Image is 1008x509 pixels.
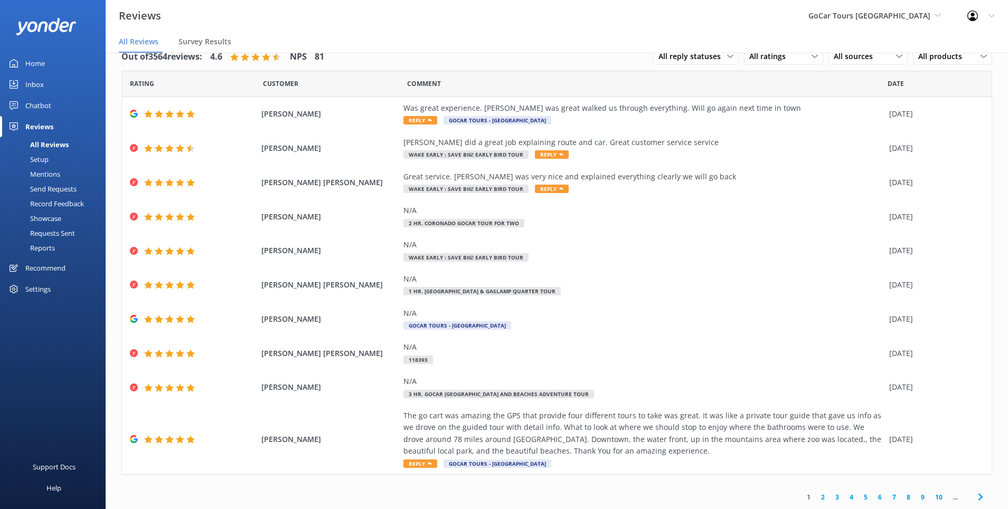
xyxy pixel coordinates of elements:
span: 2 hr. Coronado GoCar Tour For Two [403,219,524,227]
a: Requests Sent [6,226,106,241]
div: N/A [403,376,884,387]
a: Setup [6,152,106,167]
div: Send Requests [6,181,77,196]
div: N/A [403,341,884,353]
span: Reply [403,459,437,468]
span: [PERSON_NAME] [261,142,398,154]
div: Home [25,53,45,74]
span: Question [407,79,441,89]
a: 1 [802,492,816,502]
span: Survey Results [178,36,231,47]
div: N/A [403,308,884,319]
div: [DATE] [889,142,978,154]
span: [PERSON_NAME] [PERSON_NAME] [261,279,398,291]
div: Reports [6,241,55,255]
span: [PERSON_NAME] [PERSON_NAME] [261,348,398,359]
div: Showcase [6,211,61,226]
a: 4 [844,492,859,502]
div: Inbox [25,74,44,95]
span: Wake Early : Save Big! Early Bird Tour [403,253,529,262]
span: 118393 [403,356,433,364]
div: Settings [25,278,51,300]
div: [DATE] [889,177,978,188]
span: [PERSON_NAME] [PERSON_NAME] [261,177,398,188]
a: Reports [6,241,106,255]
span: Reply [535,185,569,193]
a: Mentions [6,167,106,181]
span: Wake Early : Save Big! Early Bird Tour [403,185,529,193]
div: Was great experience. [PERSON_NAME] was great walked us through everything. Will go again next ti... [403,102,884,114]
div: Mentions [6,167,60,181]
a: 6 [873,492,887,502]
span: All products [918,51,968,62]
span: [PERSON_NAME] [261,108,398,120]
div: [DATE] [889,313,978,325]
div: [DATE] [889,348,978,359]
span: All sources [834,51,879,62]
span: [PERSON_NAME] [261,381,398,393]
a: Send Requests [6,181,106,196]
span: 3 hr. GoCar [GEOGRAPHIC_DATA] and Beaches Adventure Tour [403,390,594,398]
a: Record Feedback [6,196,106,211]
a: 3 [830,492,844,502]
div: [DATE] [889,434,978,445]
a: 10 [930,492,948,502]
div: Support Docs [33,456,76,477]
div: Requests Sent [6,226,75,241]
span: [PERSON_NAME] [261,313,398,325]
span: Date [130,79,154,89]
a: 8 [901,492,916,502]
div: N/A [403,239,884,251]
span: [PERSON_NAME] [261,434,398,445]
h3: Reviews [119,7,161,24]
img: yonder-white-logo.png [16,18,77,35]
div: Record Feedback [6,196,84,211]
a: 9 [916,492,930,502]
div: [DATE] [889,245,978,256]
span: All Reviews [119,36,158,47]
div: N/A [403,205,884,216]
h4: 81 [315,50,324,64]
span: [PERSON_NAME] [261,211,398,223]
a: All Reviews [6,137,106,152]
div: [DATE] [889,381,978,393]
span: Reply [535,150,569,159]
h4: 4.6 [210,50,222,64]
div: The go cart was amazing the GPS that provide four different tours to take was great. It was like ... [403,410,884,457]
span: 1 hr. [GEOGRAPHIC_DATA] & Gaslamp Quarter Tour [403,287,561,295]
div: [DATE] [889,211,978,223]
h4: NPS [290,50,307,64]
div: [DATE] [889,108,978,120]
div: All Reviews [6,137,69,152]
a: 7 [887,492,901,502]
span: Date [263,79,298,89]
span: GoCar Tours [GEOGRAPHIC_DATA] [808,11,930,21]
div: Setup [6,152,49,167]
h4: Out of 3564 reviews: [121,50,202,64]
span: [PERSON_NAME] [261,245,398,256]
a: 5 [859,492,873,502]
span: All ratings [749,51,792,62]
span: ... [948,492,963,502]
span: GoCar Tours - [GEOGRAPHIC_DATA] [403,321,511,330]
div: Great service. [PERSON_NAME] was very nice and explained everything clearly we will go back [403,171,884,183]
span: GoCar Tours - [GEOGRAPHIC_DATA] [444,116,551,124]
div: [DATE] [889,279,978,291]
div: Help [46,477,61,498]
div: Chatbot [25,95,51,116]
span: Reply [403,116,437,124]
div: Recommend [25,257,65,278]
span: GoCar Tours - [GEOGRAPHIC_DATA] [444,459,551,468]
div: Reviews [25,116,53,137]
a: 2 [816,492,830,502]
span: Wake Early : Save Big! Early Bird Tour [403,150,529,159]
span: Date [888,79,904,89]
div: [PERSON_NAME] did a great job explaining route and car. Great customer service service [403,137,884,148]
a: Showcase [6,211,106,226]
span: All reply statuses [658,51,727,62]
div: N/A [403,273,884,285]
